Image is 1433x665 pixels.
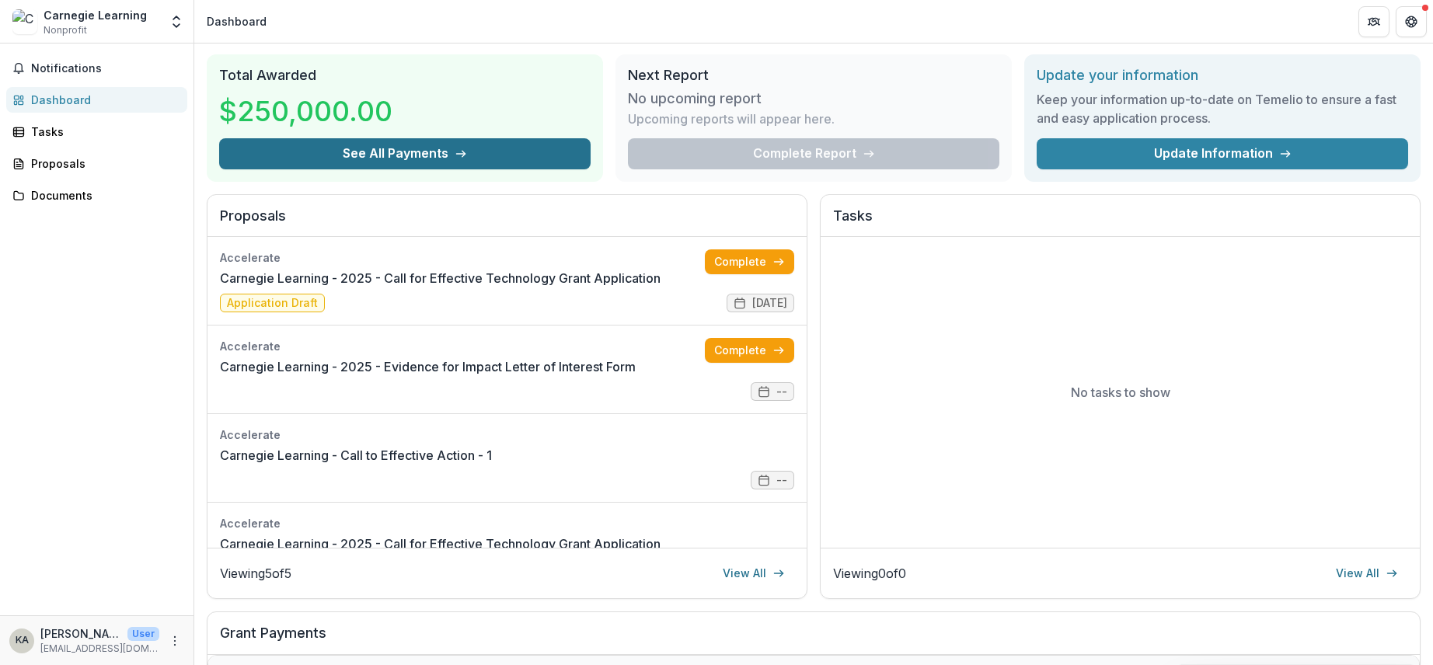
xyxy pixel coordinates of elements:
[628,67,999,84] h2: Next Report
[1071,383,1170,402] p: No tasks to show
[219,138,591,169] button: See All Payments
[220,357,636,376] a: Carnegie Learning - 2025 - Evidence for Impact Letter of Interest Form
[705,249,794,274] a: Complete
[44,23,87,37] span: Nonprofit
[1037,90,1408,127] h3: Keep your information up-to-date on Temelio to ensure a fast and easy application process.
[166,632,184,650] button: More
[6,151,187,176] a: Proposals
[628,90,762,107] h3: No upcoming report
[1396,6,1427,37] button: Get Help
[705,338,794,363] a: Complete
[166,6,187,37] button: Open entity switcher
[31,187,175,204] div: Documents
[6,87,187,113] a: Dashboard
[220,207,794,237] h2: Proposals
[31,155,175,172] div: Proposals
[16,635,29,646] div: Kevin Allard
[31,62,181,75] span: Notifications
[713,561,794,586] a: View All
[219,90,392,132] h3: $250,000.00
[219,67,591,84] h2: Total Awarded
[40,642,159,656] p: [EMAIL_ADDRESS][DOMAIN_NAME]
[31,92,175,108] div: Dashboard
[220,625,1407,654] h2: Grant Payments
[1037,67,1408,84] h2: Update your information
[207,13,267,30] div: Dashboard
[12,9,37,34] img: Carnegie Learning
[6,183,187,208] a: Documents
[31,124,175,140] div: Tasks
[220,534,661,553] a: Carnegie Learning - 2025 - Call for Effective Technology Grant Application
[628,110,835,128] p: Upcoming reports will appear here.
[833,564,906,583] p: Viewing 0 of 0
[1358,6,1389,37] button: Partners
[220,446,492,465] a: Carnegie Learning - Call to Effective Action - 1
[40,625,121,642] p: [PERSON_NAME]
[1327,561,1407,586] a: View All
[6,56,187,81] button: Notifications
[220,564,291,583] p: Viewing 5 of 5
[44,7,147,23] div: Carnegie Learning
[1037,138,1408,169] a: Update Information
[833,207,1407,237] h2: Tasks
[127,627,159,641] p: User
[6,119,187,144] a: Tasks
[220,269,661,287] a: Carnegie Learning - 2025 - Call for Effective Technology Grant Application
[200,10,273,33] nav: breadcrumb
